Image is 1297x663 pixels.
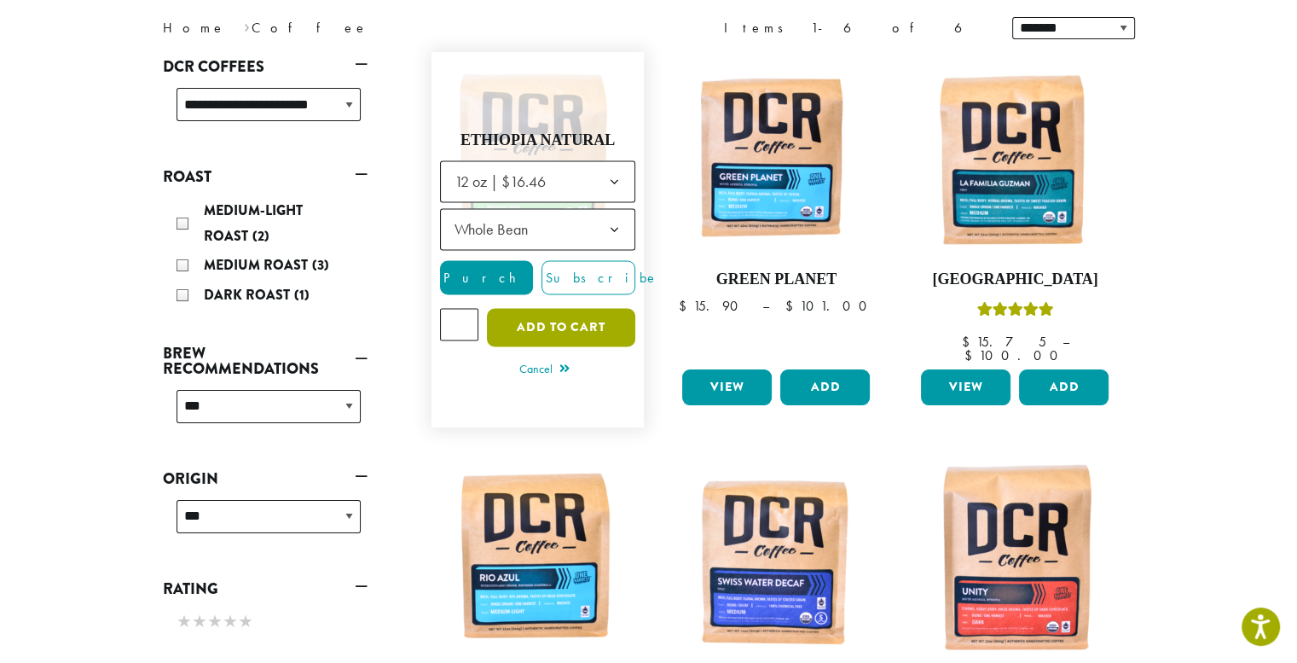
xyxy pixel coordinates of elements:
[177,609,192,634] span: ★
[964,346,979,364] span: $
[163,339,368,383] a: Brew Recommendations
[780,369,870,405] button: Add
[682,369,772,405] a: View
[785,297,799,315] span: $
[678,61,874,363] a: Green Planet
[163,81,368,142] div: DCR Coffees
[961,333,1045,351] bdi: 15.75
[163,19,226,37] a: Home
[917,61,1113,363] a: [GEOGRAPHIC_DATA]Rated 4.83 out of 5
[204,255,312,275] span: Medium Roast
[917,61,1113,257] img: DCR-La-Familia-Guzman-Coffee-Bag-300x300.png
[678,297,745,315] bdi: 15.90
[312,255,329,275] span: (3)
[455,219,528,239] span: Whole Bean
[204,201,303,246] span: Medium-Light Roast
[961,333,976,351] span: $
[163,52,368,81] a: DCR Coffees
[678,270,874,289] h4: Green Planet
[455,172,546,191] span: 12 oz | $16.46
[917,462,1113,658] img: DCR-Unity-Coffee-Bag-300x300.png
[163,162,368,191] a: Roast
[976,300,1053,325] div: Rated 4.83 out of 5
[440,308,479,340] input: Product quantity
[439,462,635,658] img: DCR-Rio-Azul-Coffee-Bag-300x300.png
[238,609,253,634] span: ★
[542,269,658,287] span: Subscribe
[678,61,874,257] img: DCR-Green-Planet-Coffee-Bag-300x300.png
[448,212,545,246] span: Whole Bean
[964,346,1066,364] bdi: 100.00
[1062,333,1068,351] span: –
[441,269,585,287] span: Purchase
[440,160,636,202] span: 12 oz | $16.46
[440,208,636,250] span: Whole Bean
[724,18,987,38] div: Items 1-6 of 6
[448,165,563,198] span: 12 oz | $16.46
[921,369,1010,405] a: View
[163,191,368,317] div: Roast
[1019,369,1109,405] button: Add
[440,61,636,419] a: Rated 5.00 out of 5
[223,609,238,634] span: ★
[785,297,874,315] bdi: 101.00
[917,270,1113,289] h4: [GEOGRAPHIC_DATA]
[163,464,368,493] a: Origin
[294,285,310,305] span: (1)
[678,462,874,658] img: DCR-Swiss-Water-Decaf-Coffee-Bag-300x300.png
[678,297,692,315] span: $
[163,18,623,38] nav: Breadcrumb
[252,226,269,246] span: (2)
[204,285,294,305] span: Dark Roast
[440,131,636,150] h4: Ethiopia Natural
[163,383,368,444] div: Brew Recommendations
[487,308,635,346] button: Add to cart
[244,12,250,38] span: ›
[163,574,368,603] a: Rating
[761,297,768,315] span: –
[163,493,368,554] div: Origin
[207,609,223,634] span: ★
[519,358,570,381] a: Cancel
[163,603,368,643] div: Rating
[192,609,207,634] span: ★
